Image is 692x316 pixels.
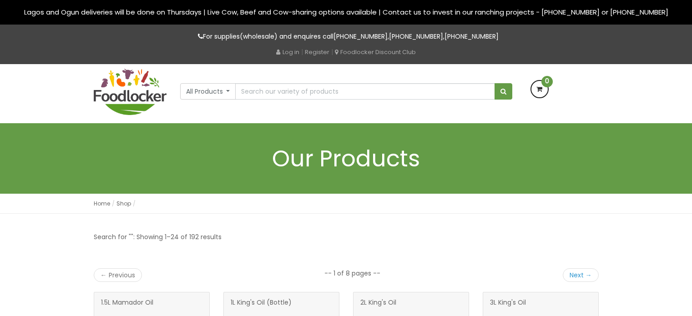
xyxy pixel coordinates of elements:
input: Search our variety of products [235,83,495,100]
h1: Our Products [94,146,599,171]
a: Foodlocker Discount Club [335,48,416,56]
button: All Products [180,83,236,100]
a: [PHONE_NUMBER] [444,32,499,41]
span: 0 [541,76,553,87]
p: Search for "": Showing 1–24 of 192 results [94,232,222,242]
a: [PHONE_NUMBER] [389,32,443,41]
a: Next → [563,268,599,282]
span: | [331,47,333,56]
p: For supplies(wholesale) and enquires call , , [94,31,599,42]
a: [PHONE_NUMBER] [333,32,388,41]
span: | [301,47,303,56]
a: Home [94,200,110,207]
a: Register [305,48,329,56]
a: Log in [276,48,299,56]
img: FoodLocker [94,69,167,115]
span: Lagos and Ogun deliveries will be done on Thursdays | Live Cow, Beef and Cow-sharing options avai... [24,7,668,17]
li: -- 1 of 8 pages -- [324,269,380,278]
a: Shop [116,200,131,207]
